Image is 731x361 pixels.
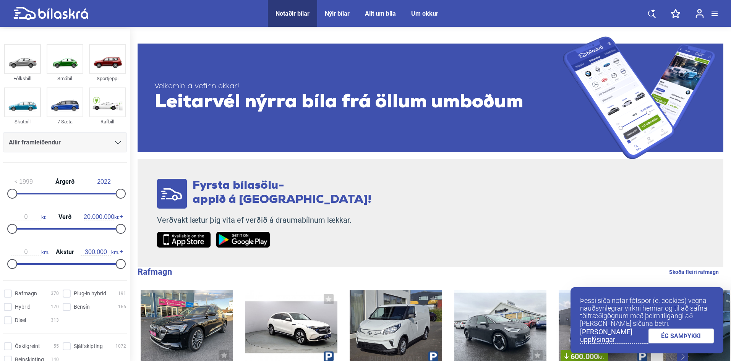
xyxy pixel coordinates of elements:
span: 191 [118,290,126,298]
span: 313 [51,316,59,324]
span: km. [81,249,119,256]
a: Um okkur [411,10,438,17]
span: Allir framleiðendur [9,137,61,148]
b: Rafmagn [138,267,172,277]
a: Notaðir bílar [276,10,310,17]
div: Sportjeppi [89,74,126,83]
span: Akstur [54,249,76,255]
a: Skoða fleiri rafmagn [669,267,719,277]
div: Skutbíll [4,117,41,126]
span: 370 [51,290,59,298]
span: Rafmagn [15,290,37,298]
a: Allt um bíla [365,10,396,17]
div: 7 Sæta [47,117,83,126]
span: Leitarvél nýrra bíla frá öllum umboðum [154,91,563,114]
div: Rafbíll [89,117,126,126]
div: Fólksbíll [4,74,41,83]
a: [PERSON_NAME] upplýsingar [580,328,648,344]
span: 600.000 [564,353,604,360]
a: Velkomin á vefinn okkar!Leitarvél nýrra bíla frá öllum umboðum [138,36,723,159]
span: Árgerð [53,179,76,185]
span: 1072 [115,342,126,350]
span: 55 [53,342,59,350]
span: Bensín [74,303,90,311]
span: Hybrid [15,303,31,311]
p: Verðvakt lætur þig vita ef verðið á draumabílnum lækkar. [157,215,371,225]
span: km. [11,249,49,256]
span: Sjálfskipting [74,342,103,350]
a: ÉG SAMÞYKKI [648,329,714,343]
span: kr. [84,214,119,220]
span: kr. [11,214,46,220]
span: Dísel [15,316,26,324]
span: kr. [598,353,604,361]
span: Fyrsta bílasölu- appið á [GEOGRAPHIC_DATA]! [193,180,371,206]
img: user-login.svg [695,9,704,18]
span: 166 [118,303,126,311]
div: Smábíl [47,74,83,83]
a: Nýir bílar [325,10,350,17]
span: Plug-in hybrid [74,290,106,298]
span: Velkomin á vefinn okkar! [154,82,563,91]
p: Þessi síða notar fótspor (e. cookies) vegna nauðsynlegrar virkni hennar og til að safna tölfræðig... [580,297,714,327]
span: Verð [57,214,73,220]
span: Óskilgreint [15,342,40,350]
span: 170 [51,303,59,311]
